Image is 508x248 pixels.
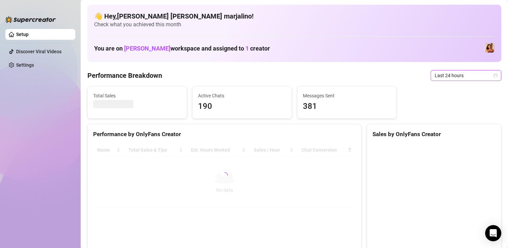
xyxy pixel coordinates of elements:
span: Active Chats [198,92,286,99]
div: Sales by OnlyFans Creator [373,130,496,139]
div: Open Intercom Messenger [485,225,501,241]
span: [PERSON_NAME] [124,45,170,52]
img: logo-BBDzfeDw.svg [5,16,56,23]
a: Setup [16,32,29,37]
span: calendar [494,73,498,77]
h4: Performance Breakdown [87,71,162,80]
a: Discover Viral Videos [16,49,62,54]
span: Check what you achieved this month [94,21,495,28]
h1: You are on workspace and assigned to creator [94,45,270,52]
span: Total Sales [93,92,181,99]
div: Performance by OnlyFans Creator [93,130,356,139]
a: Settings [16,62,34,68]
img: Zariah (@tszariah) [485,43,494,53]
h4: 👋 Hey, [PERSON_NAME] [PERSON_NAME] marjalino ! [94,11,495,21]
span: 1 [245,45,249,52]
span: 381 [303,100,391,113]
span: loading [220,172,229,180]
span: Messages Sent [303,92,391,99]
span: 190 [198,100,286,113]
span: Last 24 hours [435,70,497,81]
